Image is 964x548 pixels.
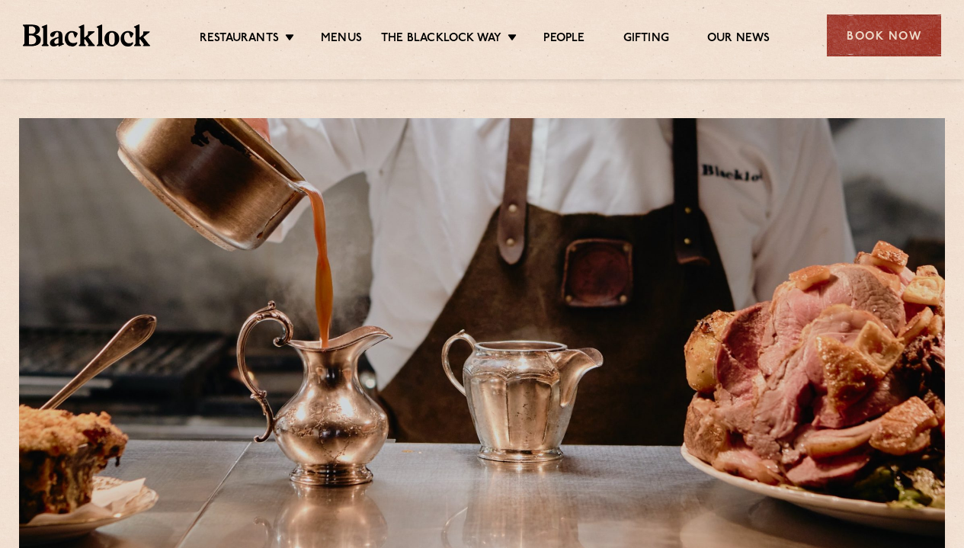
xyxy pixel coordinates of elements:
a: People [543,31,584,48]
a: Restaurants [200,31,279,48]
a: Menus [321,31,362,48]
div: Book Now [827,14,941,56]
a: The Blacklock Way [381,31,501,48]
img: BL_Textured_Logo-footer-cropped.svg [23,24,150,46]
a: Gifting [623,31,669,48]
a: Our News [707,31,770,48]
